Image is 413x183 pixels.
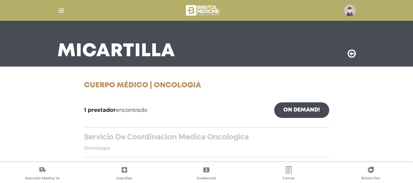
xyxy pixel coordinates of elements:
[84,145,110,151] b: Oncologia
[185,3,221,18] img: bristol-medicine-blanco.png
[330,166,412,182] a: Bristol Doc
[248,166,330,182] a: Turnos
[165,166,248,182] a: Credencial
[25,176,60,181] span: Atención Médica Ya
[84,133,329,141] h4: Servicio De Coordinacion Medica Oncologica
[344,5,356,16] img: profile-placeholder.svg
[1,166,83,182] a: Atención Médica Ya
[57,7,65,14] img: Cober_menu-lines-white.svg
[274,102,329,118] a: On Demand!
[361,176,380,181] span: Bristol Doc
[116,176,132,181] span: Guardias
[84,81,329,90] h1: Cuerpo Médico | Oncologia
[282,176,295,181] span: Turnos
[84,106,147,114] span: encontrado
[197,176,216,181] span: Credencial
[84,107,116,113] b: 1 prestador
[83,166,166,182] a: Guardias
[57,43,175,59] h3: Mi Cartilla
